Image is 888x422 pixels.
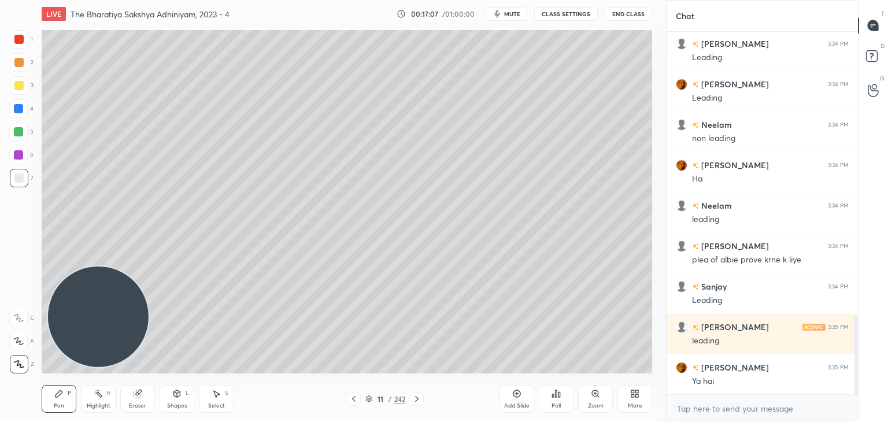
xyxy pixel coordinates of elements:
img: iconic-light.a09c19a4.png [802,324,826,331]
div: X [9,332,34,350]
div: Leading [692,92,849,104]
img: no-rating-badge.077c3623.svg [692,365,699,371]
button: End Class [605,7,652,21]
div: Leading [692,52,849,64]
div: Eraser [129,403,146,409]
h6: [PERSON_NAME] [699,361,769,373]
h6: Neelam [699,199,732,212]
div: Poll [552,403,561,409]
img: no-rating-badge.077c3623.svg [692,162,699,169]
h6: [PERSON_NAME] [699,78,769,90]
div: 11 [375,395,386,402]
img: default.png [676,321,687,333]
h6: Sanjay [699,280,727,293]
div: 3:34 PM [828,40,849,47]
img: default.png [676,281,687,293]
p: Chat [667,1,704,31]
div: 3:34 PM [828,202,849,209]
div: 3:35 PM [828,324,849,331]
img: default.png [676,240,687,252]
div: C [9,309,34,327]
h4: The Bharatiya Sakshya Adhiniyam, 2023 - 4 [71,9,230,20]
div: Highlight [87,403,110,409]
div: grid [667,32,858,395]
div: 1 [10,30,33,49]
div: 3:34 PM [828,121,849,128]
div: 6 [9,146,34,164]
img: default.png [676,119,687,131]
button: CLASS SETTINGS [534,7,598,21]
div: leading [692,214,849,225]
p: D [880,42,885,50]
div: non leading [692,133,849,145]
img: no-rating-badge.077c3623.svg [692,122,699,128]
h6: [PERSON_NAME] [699,321,769,333]
div: 242 [394,394,405,404]
img: no-rating-badge.077c3623.svg [692,82,699,88]
img: no-rating-badge.077c3623.svg [692,203,699,209]
div: 3:34 PM [828,283,849,290]
div: 3:35 PM [828,364,849,371]
div: Zoom [588,403,604,409]
h6: [PERSON_NAME] [699,38,769,50]
div: Ha [692,173,849,185]
h6: [PERSON_NAME] [699,159,769,171]
div: / [388,395,392,402]
img: no-rating-badge.077c3623.svg [692,243,699,250]
div: Ya hai [692,376,849,387]
div: LIVE [42,7,66,21]
img: no-rating-badge.077c3623.svg [692,284,699,290]
div: More [628,403,642,409]
img: no-rating-badge.077c3623.svg [692,324,699,331]
div: Add Slide [504,403,530,409]
div: 3:34 PM [828,162,849,169]
div: 7 [10,169,34,187]
h6: Neelam [699,119,732,131]
div: 3:34 PM [828,243,849,250]
div: plea of albie prove krne k liye [692,254,849,266]
div: Z [10,355,34,373]
img: default.png [676,200,687,212]
div: Shapes [167,403,187,409]
div: 4 [9,99,34,118]
img: 23f5ea6897054b72a3ff40690eb5decb.24043962_3 [676,79,687,90]
div: Select [208,403,225,409]
div: leading [692,335,849,347]
div: Leading [692,295,849,306]
button: mute [486,7,527,21]
div: 3:34 PM [828,81,849,88]
img: 23f5ea6897054b72a3ff40690eb5decb.24043962_3 [676,160,687,171]
div: 3 [10,76,34,95]
div: L [186,390,189,396]
div: P [68,390,71,396]
div: S [225,390,228,396]
div: 5 [9,123,34,141]
div: 2 [10,53,34,72]
img: no-rating-badge.077c3623.svg [692,41,699,47]
div: H [106,390,110,396]
img: 23f5ea6897054b72a3ff40690eb5decb.24043962_3 [676,362,687,373]
p: T [881,9,885,18]
span: mute [504,10,520,18]
img: default.png [676,38,687,50]
p: G [880,74,885,83]
h6: [PERSON_NAME] [699,240,769,252]
div: Pen [54,403,64,409]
